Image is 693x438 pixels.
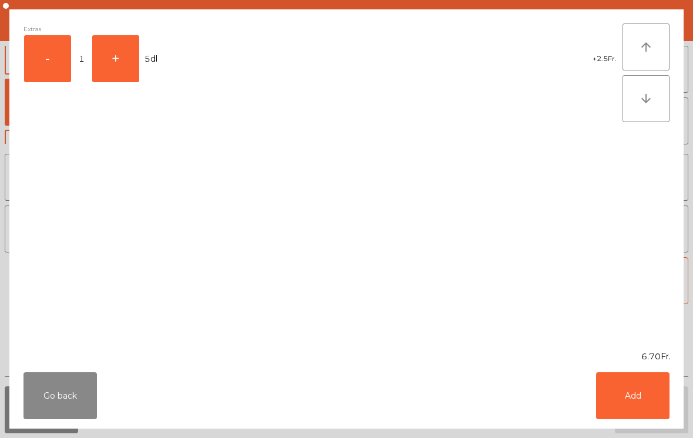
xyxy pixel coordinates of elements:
div: Extras [23,23,623,35]
button: Add [596,372,670,419]
i: arrow_downward [639,92,653,106]
span: +2.5Fr. [593,52,617,66]
span: 5dl [144,51,157,67]
span: 1 [72,51,91,67]
button: - [24,35,71,82]
div: 6.70Fr. [9,351,684,363]
button: + [92,35,139,82]
button: arrow_downward [623,75,670,122]
button: Go back [23,372,97,419]
i: arrow_upward [639,40,653,54]
button: arrow_upward [623,23,670,70]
